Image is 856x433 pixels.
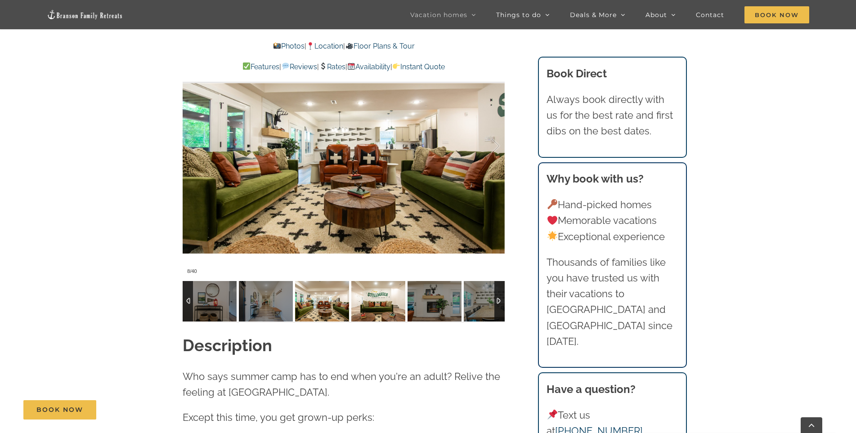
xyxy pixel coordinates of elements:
[319,62,327,70] img: 💲
[351,281,405,321] img: Camp-Stillwater-at-Table-Rock-Lake-Branson-Family-Retreats-vacation-home-1024-scaled.jpg-nggid042...
[281,62,317,71] a: Reviews
[547,383,636,396] strong: Have a question?
[547,254,678,349] p: Thousands of families like you have trusted us with their vacations to [GEOGRAPHIC_DATA] and [GEO...
[547,215,557,225] img: ❤️
[547,92,678,139] p: Always book directly with us for the best rate and first dibs on the best dates.
[547,197,678,245] p: Hand-picked homes Memorable vacations Exceptional experience
[319,62,345,71] a: Rates
[183,61,505,73] p: | | | |
[273,42,305,50] a: Photos
[393,62,400,70] img: 👉
[235,411,374,423] span: time, you get grown-up perks:
[570,12,617,18] span: Deals & More
[346,42,353,49] img: 🎥
[242,62,279,71] a: Features
[696,12,724,18] span: Contact
[345,42,414,50] a: Floor Plans & Tour
[408,281,462,321] img: Camp-Stillwater-at-Table-Rock-Lake-Branson-Family-Retreats-vacation-home-1025-scaled.jpg-nggid042...
[547,171,678,187] h3: Why book with us?
[183,336,272,355] strong: Description
[36,406,83,414] span: Book Now
[744,6,809,23] span: Book Now
[183,40,505,52] p: | |
[23,400,96,420] a: Book Now
[243,62,250,70] img: ✅
[547,231,557,241] img: 🌟
[183,281,237,321] img: Camp-Stillwater-at-Table-Rock-Lake-Branson-Family-Retreats-vacation-home-1006-scaled.jpg-nggid042...
[282,62,289,70] img: 💬
[47,9,123,20] img: Branson Family Retreats Logo
[307,42,314,49] img: 📍
[496,12,541,18] span: Things to do
[183,411,233,423] span: Except this
[464,281,518,321] img: Camp-Stillwater-at-Table-Rock-Lake-Branson-Family-Retreats-vacation-home-1038-scaled.jpg-nggid042...
[547,199,557,209] img: 🔑
[392,62,445,71] a: Instant Quote
[645,12,667,18] span: About
[183,371,500,398] span: Who says summer camp has to end when you're an adult? Relive the feeling at [GEOGRAPHIC_DATA].
[547,67,607,80] b: Book Direct
[347,62,390,71] a: Availability
[273,42,281,49] img: 📸
[295,281,349,321] img: Camp-Stillwater-at-Table-Rock-Lake-Branson-Family-Retreats-vacation-home-1022-scaled.jpg-nggid042...
[306,42,343,50] a: Location
[239,281,293,321] img: Camp-Stillwater-at-Table-Rock-Lake-Branson-Family-Retreats-vacation-home-1005-scaled.jpg-nggid042...
[348,62,355,70] img: 📆
[410,12,467,18] span: Vacation homes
